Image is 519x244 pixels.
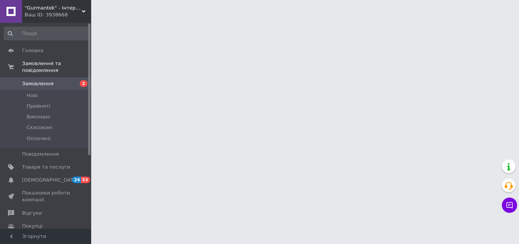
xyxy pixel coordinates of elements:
[22,210,42,217] span: Відгуки
[22,164,70,171] span: Товари та послуги
[22,151,59,158] span: Повідомлення
[22,47,43,54] span: Головна
[72,177,81,183] span: 24
[27,103,50,110] span: Прийняті
[80,80,87,87] span: 2
[22,60,91,74] span: Замовлення та повідомлення
[25,11,91,18] div: Ваш ID: 3938668
[27,92,38,99] span: Нові
[81,177,90,183] span: 53
[27,135,51,142] span: Оплачені
[22,80,54,87] span: Замовлення
[25,5,82,11] span: "Gurmantek" - Інтернет-магазин
[502,198,517,213] button: Чат з покупцем
[22,190,70,203] span: Показники роботи компанії
[27,113,50,120] span: Виконані
[22,177,78,183] span: [DEMOGRAPHIC_DATA]
[22,223,43,230] span: Покупці
[4,27,90,40] input: Пошук
[27,124,52,131] span: Скасовані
